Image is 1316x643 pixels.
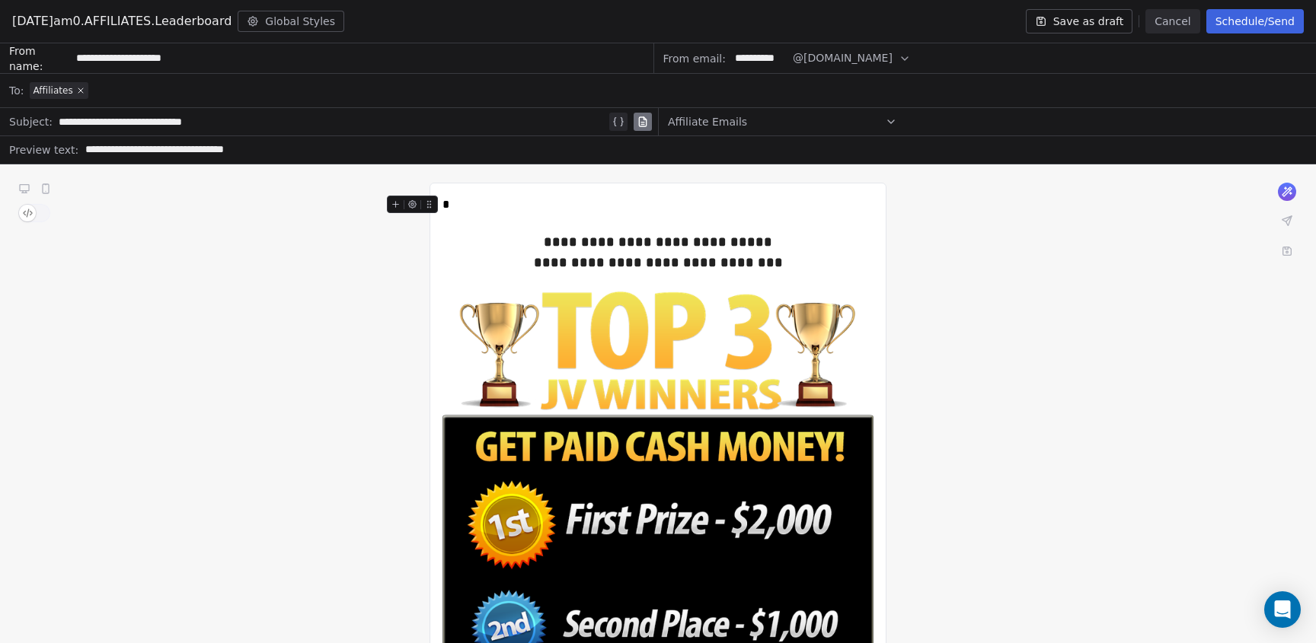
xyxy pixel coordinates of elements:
[1145,9,1199,33] button: Cancel
[9,83,24,98] span: To:
[9,114,53,134] span: Subject:
[1206,9,1304,33] button: Schedule/Send
[12,12,232,30] span: [DATE]am0.AFFILIATES.Leaderboard
[9,142,78,162] span: Preview text:
[9,43,70,74] span: From name:
[663,51,726,66] span: From email:
[33,84,72,97] span: Affiliates
[668,114,747,129] span: Affiliate Emails
[238,11,344,32] button: Global Styles
[1264,591,1301,628] div: Open Intercom Messenger
[1026,9,1133,33] button: Save as draft
[793,50,893,66] span: @[DOMAIN_NAME]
